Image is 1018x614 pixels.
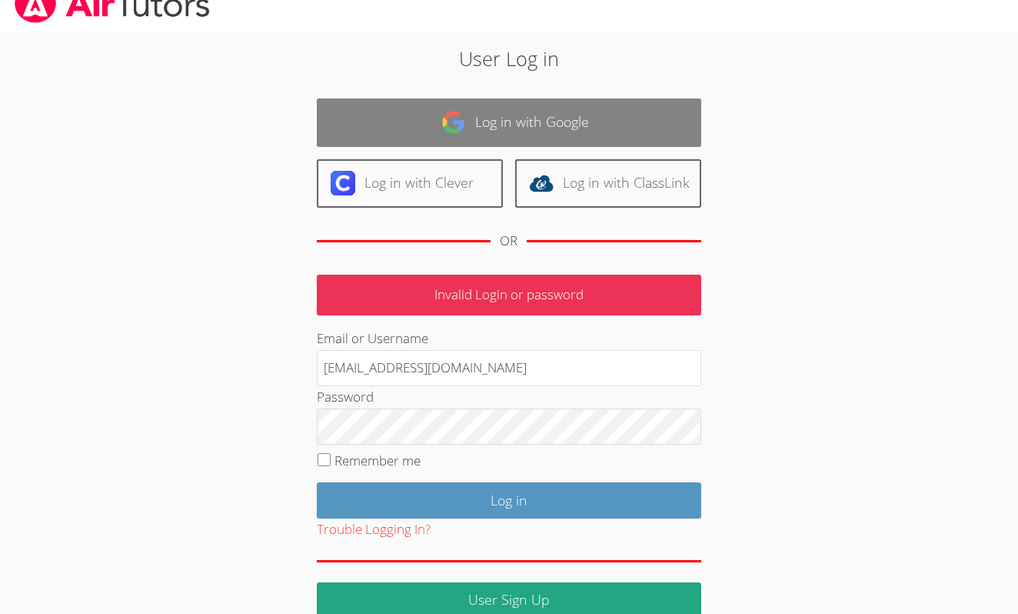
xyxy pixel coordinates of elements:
input: Log in [317,482,701,519]
label: Email or Username [317,329,428,347]
a: Log in with Google [317,98,701,147]
img: clever-logo-6eab21bc6e7a338710f1a6ff85c0baf02591cd810cc4098c63d3a4b26e2feb20.svg [331,171,355,195]
p: Invalid Login or password [317,275,701,315]
a: Log in with ClassLink [515,159,701,208]
h2: User Log in [235,44,784,73]
label: Password [317,388,374,405]
a: Log in with Clever [317,159,503,208]
button: Trouble Logging In? [317,519,431,541]
img: classlink-logo-d6bb404cc1216ec64c9a2012d9dc4662098be43eaf13dc465df04b49fa7ab582.svg [529,171,554,195]
div: OR [500,230,517,252]
label: Remember me [334,452,421,469]
img: google-logo-50288ca7cdecda66e5e0955fdab243c47b7ad437acaf1139b6f446037453330a.svg [441,110,466,135]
